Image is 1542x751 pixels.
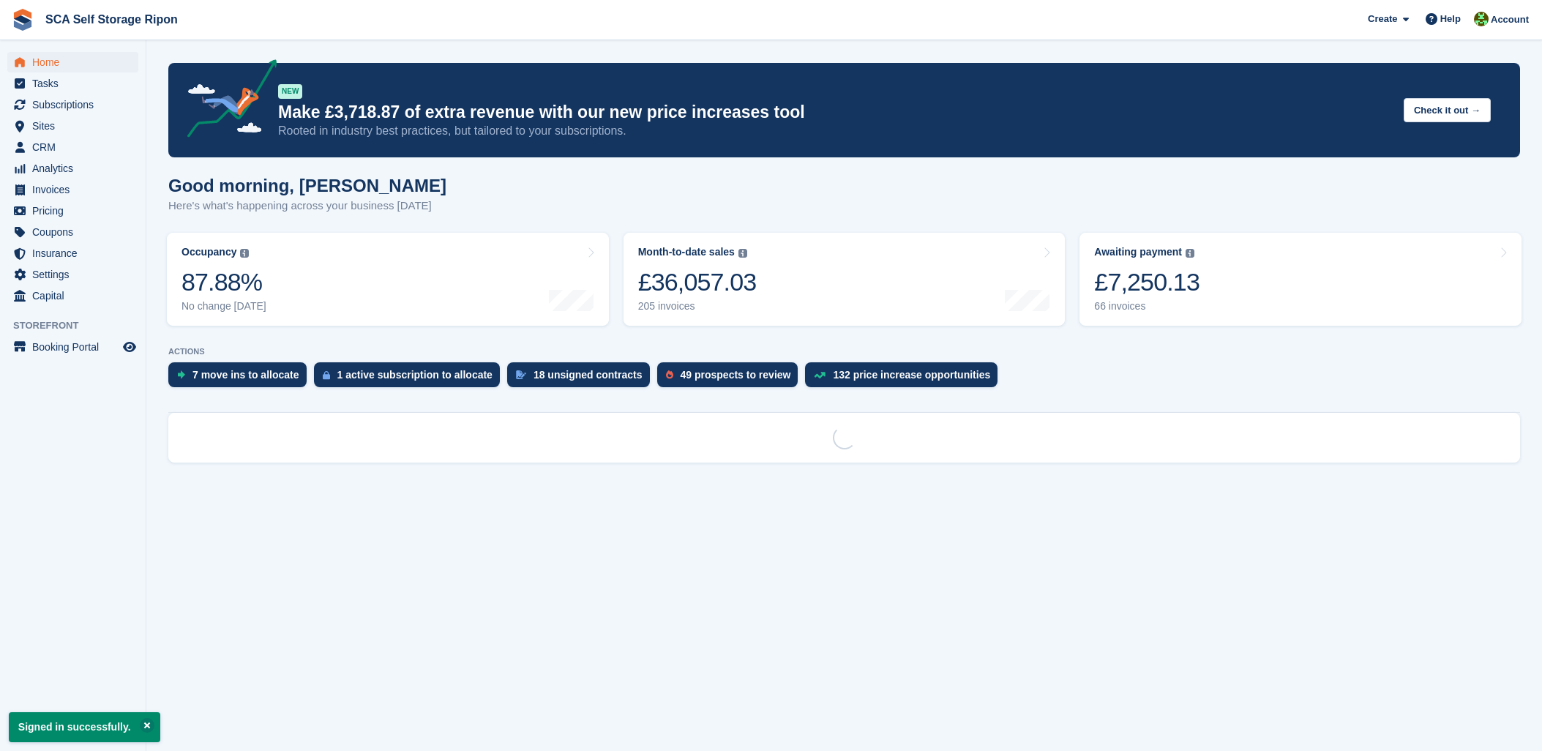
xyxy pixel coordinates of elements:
a: menu [7,137,138,157]
a: Preview store [121,338,138,356]
a: menu [7,264,138,285]
div: NEW [278,84,302,99]
img: Kelly Neesham [1474,12,1489,26]
p: Make £3,718.87 of extra revenue with our new price increases tool [278,102,1392,123]
div: 66 invoices [1094,300,1199,313]
span: Sites [32,116,120,136]
h1: Good morning, [PERSON_NAME] [168,176,446,195]
img: icon-info-grey-7440780725fd019a000dd9b08b2336e03edf1995a4989e88bcd33f0948082b44.svg [1186,249,1194,258]
img: move_ins_to_allocate_icon-fdf77a2bb77ea45bf5b3d319d69a93e2d87916cf1d5bf7949dd705db3b84f3ca.svg [177,370,185,379]
img: price-adjustments-announcement-icon-8257ccfd72463d97f412b2fc003d46551f7dbcb40ab6d574587a9cd5c0d94... [175,59,277,143]
span: Account [1491,12,1529,27]
img: icon-info-grey-7440780725fd019a000dd9b08b2336e03edf1995a4989e88bcd33f0948082b44.svg [240,249,249,258]
a: menu [7,158,138,179]
img: stora-icon-8386f47178a22dfd0bd8f6a31ec36ba5ce8667c1dd55bd0f319d3a0aa187defe.svg [12,9,34,31]
img: active_subscription_to_allocate_icon-d502201f5373d7db506a760aba3b589e785aa758c864c3986d89f69b8ff3... [323,370,330,380]
div: 49 prospects to review [681,369,791,381]
a: 18 unsigned contracts [507,362,657,395]
div: £7,250.13 [1094,267,1199,297]
a: Awaiting payment £7,250.13 66 invoices [1079,233,1522,326]
img: price_increase_opportunities-93ffe204e8149a01c8c9dc8f82e8f89637d9d84a8eef4429ea346261dce0b2c0.svg [814,372,826,378]
a: 1 active subscription to allocate [314,362,507,395]
a: Occupancy 87.88% No change [DATE] [167,233,609,326]
a: SCA Self Storage Ripon [40,7,184,31]
span: Settings [32,264,120,285]
div: £36,057.03 [638,267,757,297]
span: Storefront [13,318,146,333]
span: Capital [32,285,120,306]
span: Coupons [32,222,120,242]
span: Insurance [32,243,120,264]
div: 7 move ins to allocate [192,369,299,381]
img: prospect-51fa495bee0391a8d652442698ab0144808aea92771e9ea1ae160a38d050c398.svg [666,370,673,379]
span: Help [1440,12,1461,26]
p: Rooted in industry best practices, but tailored to your subscriptions. [278,123,1392,139]
a: menu [7,201,138,221]
div: 205 invoices [638,300,757,313]
a: menu [7,94,138,115]
div: Awaiting payment [1094,246,1182,258]
span: Pricing [32,201,120,221]
span: Tasks [32,73,120,94]
a: 49 prospects to review [657,362,806,395]
div: 132 price increase opportunities [833,369,990,381]
span: Analytics [32,158,120,179]
div: No change [DATE] [181,300,266,313]
a: Month-to-date sales £36,057.03 205 invoices [624,233,1066,326]
a: menu [7,52,138,72]
img: icon-info-grey-7440780725fd019a000dd9b08b2336e03edf1995a4989e88bcd33f0948082b44.svg [738,249,747,258]
a: menu [7,73,138,94]
a: 132 price increase opportunities [805,362,1005,395]
a: menu [7,337,138,357]
p: Here's what's happening across your business [DATE] [168,198,446,214]
p: ACTIONS [168,347,1520,356]
div: Occupancy [181,246,236,258]
button: Check it out → [1404,98,1491,122]
span: Booking Portal [32,337,120,357]
div: 1 active subscription to allocate [337,369,493,381]
img: contract_signature_icon-13c848040528278c33f63329250d36e43548de30e8caae1d1a13099fd9432cc5.svg [516,370,526,379]
span: Subscriptions [32,94,120,115]
a: menu [7,285,138,306]
p: Signed in successfully. [9,712,160,742]
span: Home [32,52,120,72]
a: 7 move ins to allocate [168,362,314,395]
a: menu [7,222,138,242]
a: menu [7,243,138,264]
span: Invoices [32,179,120,200]
div: 87.88% [181,267,266,297]
a: menu [7,179,138,200]
div: 18 unsigned contracts [534,369,643,381]
span: CRM [32,137,120,157]
div: Month-to-date sales [638,246,735,258]
span: Create [1368,12,1397,26]
a: menu [7,116,138,136]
